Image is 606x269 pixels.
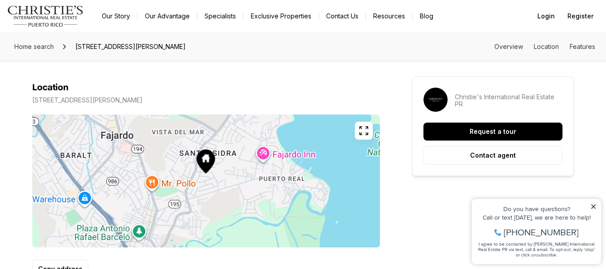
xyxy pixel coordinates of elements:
a: Home search [11,40,57,54]
img: Map of 2 CALLE 5, FAJARDO PR, 00738 [32,115,380,247]
p: Contact agent [470,152,516,159]
a: Exclusive Properties [244,10,318,22]
span: [PHONE_NUMBER] [37,42,112,51]
div: Call or text [DATE], we are here to help! [9,29,130,35]
p: [STREET_ADDRESS][PERSON_NAME] [32,97,143,104]
span: Login [537,13,555,20]
a: Skip to: Features [570,43,595,50]
button: Login [532,7,560,25]
div: Do you have questions? [9,20,130,26]
a: Our Advantage [138,10,197,22]
nav: Page section menu [494,43,595,50]
button: Request a tour [423,123,562,141]
button: Register [562,7,599,25]
span: Register [567,13,593,20]
button: Contact agent [423,146,562,165]
a: Blog [413,10,440,22]
a: Resources [366,10,412,22]
p: Christie's International Real Estate PR [455,93,562,108]
span: [STREET_ADDRESS][PERSON_NAME] [72,40,189,54]
h4: Location [32,82,69,93]
span: Home search [14,43,54,50]
a: Specialists [197,10,243,22]
button: Contact Us [319,10,366,22]
span: I agree to be contacted by [PERSON_NAME] International Real Estate PR via text, call & email. To ... [11,55,128,72]
a: Our Story [95,10,137,22]
a: Skip to: Overview [494,43,523,50]
img: logo [7,5,84,27]
a: Skip to: Location [534,43,559,50]
p: Request a tour [470,128,516,135]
